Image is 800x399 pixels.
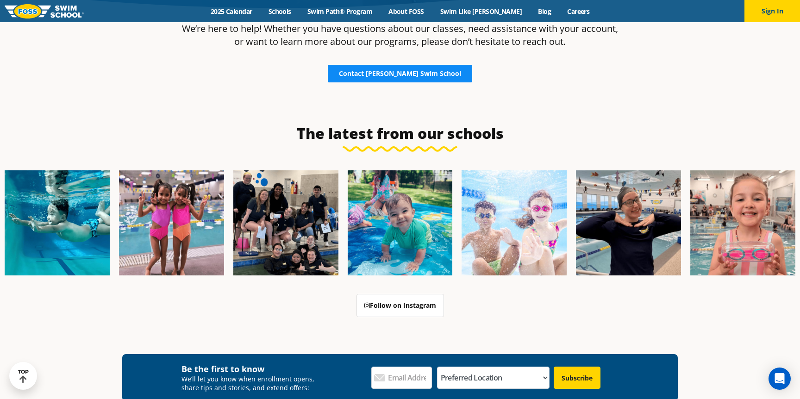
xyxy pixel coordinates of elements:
img: Fa25-Website-Images-1-600x600.png [5,170,110,275]
p: We’re here to help! Whether you have questions about our classes, need assistance with your accou... [181,22,619,48]
div: TOP [18,369,29,383]
div: Open Intercom Messenger [769,368,791,390]
h4: Be the first to know [181,363,321,374]
input: Subscribe [554,367,600,389]
a: Blog [530,7,559,16]
img: FCC_FOSS_GeneralShoot_May_FallCampaign_lowres-9556-600x600.jpg [462,170,567,275]
a: Careers [559,7,598,16]
a: Swim Path® Program [299,7,380,16]
img: Fa25-Website-Images-600x600.png [348,170,453,275]
p: We’ll let you know when enrollment opens, share tips and stories, and extend offers: [181,374,321,392]
a: 2025 Calendar [202,7,260,16]
input: Email Address [371,367,432,389]
img: Fa25-Website-Images-14-600x600.jpg [690,170,795,275]
img: Fa25-Website-Images-9-600x600.jpg [576,170,681,275]
a: Contact [PERSON_NAME] Swim School [328,65,472,82]
a: About FOSS [381,7,432,16]
a: Schools [260,7,299,16]
img: Fa25-Website-Images-2-600x600.png [233,170,338,275]
span: Contact [PERSON_NAME] Swim School [339,70,461,77]
img: FOSS Swim School Logo [5,4,84,19]
a: Swim Like [PERSON_NAME] [432,7,530,16]
a: Follow on Instagram [356,294,444,317]
img: Fa25-Website-Images-8-600x600.jpg [119,170,224,275]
